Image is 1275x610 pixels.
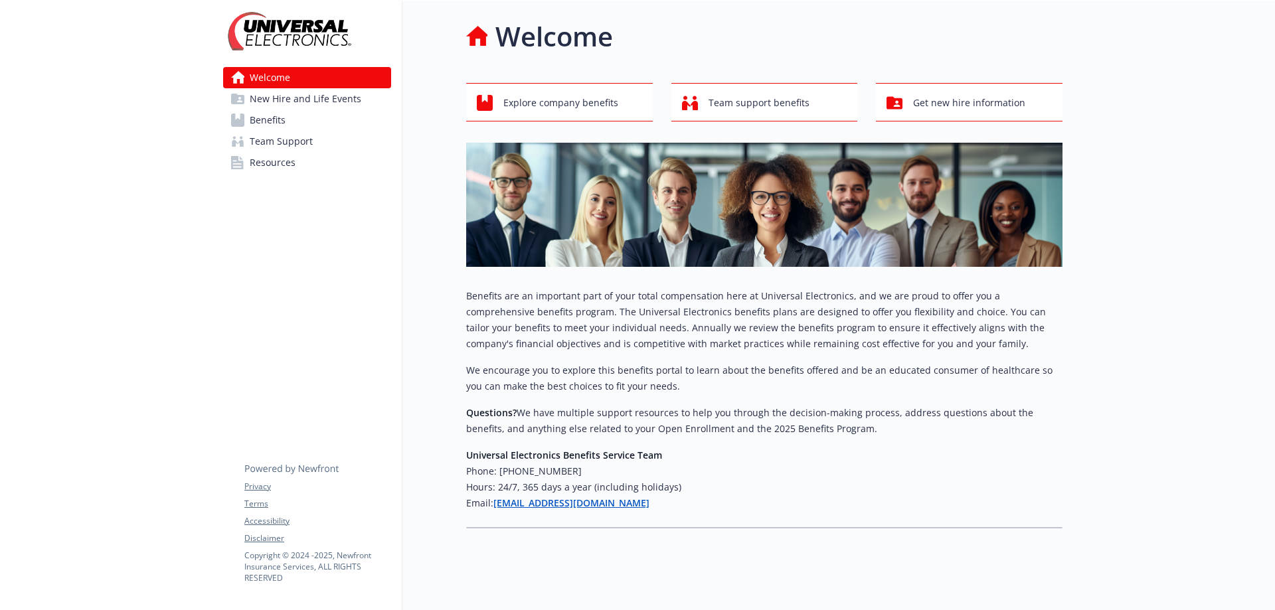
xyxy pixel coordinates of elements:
button: Team support benefits [671,83,858,121]
span: Explore company benefits [503,90,618,115]
a: [EMAIL_ADDRESS][DOMAIN_NAME] [493,496,649,509]
img: overview page banner [466,143,1062,267]
span: Welcome [250,67,290,88]
h6: Phone: [PHONE_NUMBER] [466,463,1062,479]
span: Resources [250,152,296,173]
strong: Universal Electronics Benefits Service Team [466,449,662,461]
p: Benefits are an important part of your total compensation here at Universal Electronics, and we a... [466,288,1062,352]
h6: Email: [466,495,1062,511]
p: We have multiple support resources to help you through the decision-making process, address quest... [466,405,1062,437]
a: Team Support [223,131,391,152]
span: Team Support [250,131,313,152]
p: Copyright © 2024 - 2025 , Newfront Insurance Services, ALL RIGHTS RESERVED [244,550,390,583]
a: Resources [223,152,391,173]
span: Get new hire information [913,90,1025,115]
h6: Hours: 24/7, 365 days a year (including holidays)​ [466,479,1062,495]
a: Benefits [223,110,391,131]
span: New Hire and Life Events [250,88,361,110]
span: Team support benefits [709,90,809,115]
a: Privacy [244,481,390,493]
h1: Welcome [495,17,613,56]
strong: Questions? [466,406,517,419]
button: Get new hire information [876,83,1062,121]
a: New Hire and Life Events [223,88,391,110]
p: We encourage you to explore this benefits portal to learn about the benefits offered and be an ed... [466,362,1062,394]
span: Benefits [250,110,286,131]
a: Terms [244,498,390,510]
a: Disclaimer [244,532,390,544]
a: Welcome [223,67,391,88]
button: Explore company benefits [466,83,653,121]
a: Accessibility [244,515,390,527]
